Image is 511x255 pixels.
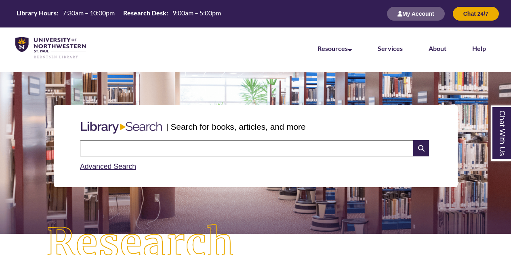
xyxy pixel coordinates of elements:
span: 9:00am – 5:00pm [172,9,221,17]
a: About [429,44,446,52]
button: Chat 24/7 [453,7,499,21]
span: 7:30am – 10:00pm [63,9,115,17]
a: Services [378,44,403,52]
img: UNWSP Library Logo [15,37,86,59]
p: | Search for books, articles, and more [166,120,305,133]
a: Resources [318,44,352,52]
a: Help [472,44,486,52]
th: Research Desk: [120,8,169,17]
th: Library Hours: [13,8,59,17]
a: Advanced Search [80,162,136,171]
i: Search [413,140,429,156]
a: Hours Today [13,8,224,19]
a: My Account [387,10,445,17]
a: Chat 24/7 [453,10,499,17]
img: Libary Search [77,118,166,137]
button: My Account [387,7,445,21]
